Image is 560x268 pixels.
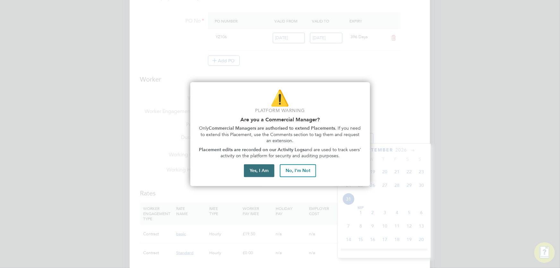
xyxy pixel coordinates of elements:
[201,125,362,143] span: . If you need to extend this Placement, use the Comments section to tag them and request an exten...
[199,147,305,152] strong: Placement edits are recorded on our Activity Logs
[220,147,362,159] span: and are used to track users' activity on the platform for security and auditing purposes.
[199,125,209,131] span: Only
[190,82,370,186] div: Are you part of the Commercial Team?
[198,87,362,109] p: ⚠️
[198,108,362,114] p: Platform Warning
[198,117,362,123] h2: Are you a Commercial Manager?
[209,125,335,131] strong: Commercial Managers are authorised to extend Placements
[244,164,274,177] button: Yes, I Am
[280,164,316,177] button: No, I'm Not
